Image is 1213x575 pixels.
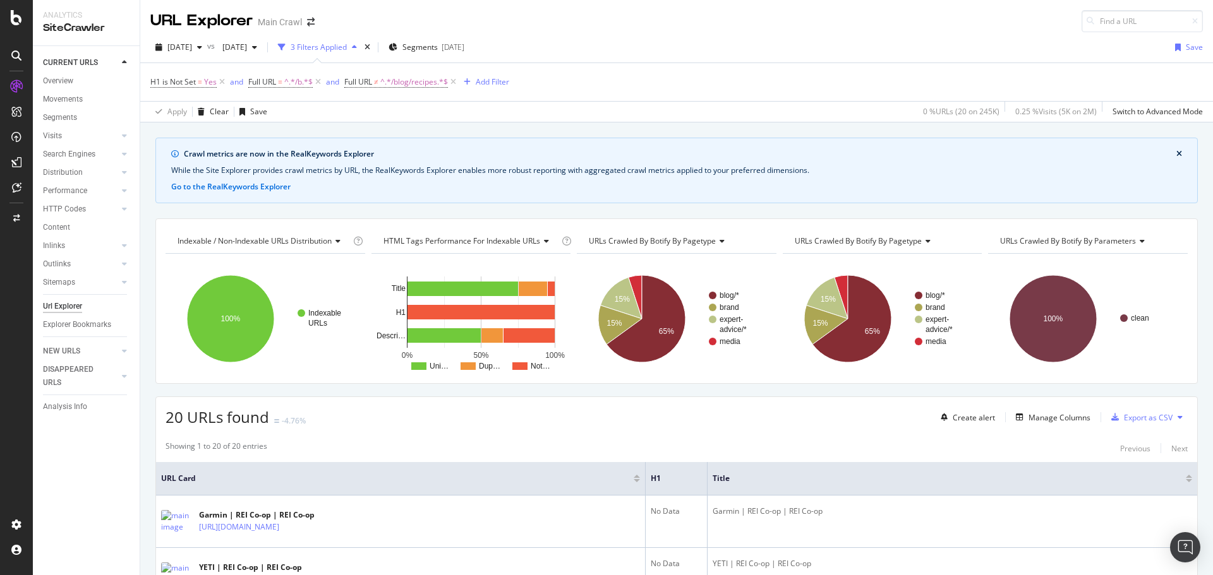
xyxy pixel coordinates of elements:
[43,166,118,179] a: Distribution
[43,400,87,413] div: Analysis Info
[150,102,187,122] button: Apply
[607,319,622,328] text: 15%
[479,362,500,370] text: Dup…
[1011,410,1090,425] button: Manage Columns
[43,166,83,179] div: Distribution
[43,258,118,271] a: Outlinks
[291,42,347,52] div: 3 Filters Applied
[308,309,341,317] text: Indexable
[795,235,922,246] span: URLs Crawled By Botify By pagetype
[1186,42,1203,52] div: Save
[184,148,1176,160] div: Crawl metrics are now in the RealKeywords Explorer
[577,264,775,374] div: A chart.
[651,473,683,484] span: H1
[473,351,488,360] text: 50%
[1170,37,1203,57] button: Save
[589,235,716,246] span: URLs Crawled By Botify By pagetype
[210,106,229,117] div: Clear
[43,363,118,389] a: DISAPPEARED URLS
[274,419,279,423] img: Equal
[43,129,118,143] a: Visits
[720,337,740,346] text: media
[651,558,702,569] div: No Data
[988,264,1186,374] svg: A chart.
[166,406,269,427] span: 20 URLs found
[374,76,378,87] span: ≠
[651,506,702,517] div: No Data
[199,509,334,521] div: Garmin | REI Co-op | REI Co-op
[43,239,118,252] a: Inlinks
[167,106,187,117] div: Apply
[43,203,118,216] a: HTTP Codes
[43,363,107,389] div: DISAPPEARED URLS
[402,42,438,52] span: Segments
[381,231,559,251] h4: HTML Tags Performance for Indexable URLs
[713,558,1192,569] div: YETI | REI Co-op | REI Co-op
[998,231,1176,251] h4: URLs Crawled By Botify By parameters
[221,314,241,323] text: 100%
[720,325,747,334] text: advice/*
[43,400,131,413] a: Analysis Info
[783,264,981,374] div: A chart.
[380,73,448,91] span: ^.*/blog/recipes.*$
[43,318,111,331] div: Explorer Bookmarks
[43,184,118,198] a: Performance
[43,318,131,331] a: Explorer Bookmarks
[43,93,83,106] div: Movements
[43,221,131,234] a: Content
[1131,314,1149,323] text: clean
[307,18,315,27] div: arrow-right-arrow-left
[586,231,765,251] h4: URLs Crawled By Botify By pagetype
[391,284,406,293] text: Title
[198,76,202,87] span: =
[1044,314,1063,323] text: 100%
[1171,443,1188,454] div: Next
[1029,412,1090,423] div: Manage Columns
[282,415,306,426] div: -4.76%
[545,351,565,360] text: 100%
[43,74,73,88] div: Overview
[217,37,262,57] button: [DATE]
[175,231,351,251] h4: Indexable / Non-Indexable URLs Distribution
[326,76,339,87] div: and
[43,129,62,143] div: Visits
[430,362,449,370] text: Uni…
[926,315,949,324] text: expert-
[217,42,247,52] span: 2025 Oct. 10th
[43,56,98,69] div: CURRENT URLS
[1106,407,1173,427] button: Export as CSV
[150,37,207,57] button: [DATE]
[43,203,86,216] div: HTTP Codes
[1113,106,1203,117] div: Switch to Advanced Mode
[167,42,192,52] span: 2025 Oct. 13th
[377,331,406,340] text: Descri…
[383,235,540,246] span: HTML Tags Performance for Indexable URLs
[248,76,276,87] span: Full URL
[926,325,953,334] text: advice/*
[278,76,282,87] span: =
[43,93,131,106] a: Movements
[234,102,267,122] button: Save
[926,303,945,312] text: brand
[442,42,464,52] div: [DATE]
[230,76,243,88] button: and
[161,473,631,484] span: URL Card
[926,337,946,346] text: media
[171,165,1182,176] div: While the Site Explorer provides crawl metrics by URL, the RealKeywords Explorer enables more rob...
[720,315,743,324] text: expert-
[1107,102,1203,122] button: Switch to Advanced Mode
[1120,443,1150,454] div: Previous
[308,319,327,328] text: URLs
[395,308,406,317] text: H1
[43,276,75,289] div: Sitemaps
[936,407,995,427] button: Create alert
[476,76,509,87] div: Add Filter
[199,521,279,533] a: [URL][DOMAIN_NAME]
[713,506,1192,517] div: Garmin | REI Co-op | REI Co-op
[43,345,80,358] div: NEW URLS
[821,295,836,304] text: 15%
[371,264,569,374] svg: A chart.
[43,300,82,313] div: Url Explorer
